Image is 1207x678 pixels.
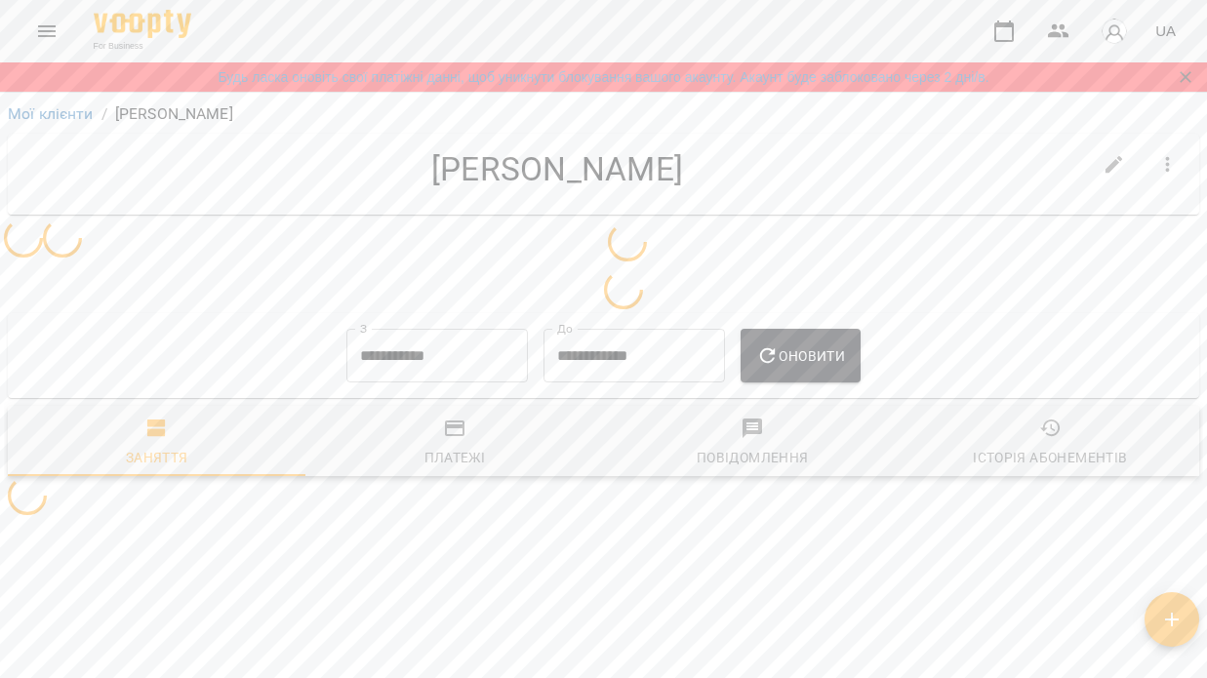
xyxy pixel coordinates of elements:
img: avatar_s.png [1101,18,1128,45]
button: Оновити [741,329,861,383]
h4: [PERSON_NAME] [23,149,1091,189]
div: Історія абонементів [973,446,1127,469]
span: For Business [94,40,191,53]
button: UA [1147,13,1184,49]
button: Закрити сповіщення [1172,63,1199,91]
span: UA [1155,20,1176,41]
span: Оновити [756,344,845,368]
div: Платежі [424,446,486,469]
p: [PERSON_NAME] [115,102,233,126]
li: / [101,102,107,126]
nav: breadcrumb [8,102,1199,126]
div: Заняття [126,446,188,469]
a: Будь ласка оновіть свої платіжні данні, щоб уникнути блокування вашого акаунту. Акаунт буде забло... [218,67,988,87]
a: Мої клієнти [8,104,94,123]
div: Повідомлення [697,446,809,469]
img: Voopty Logo [94,10,191,38]
button: Menu [23,8,70,55]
